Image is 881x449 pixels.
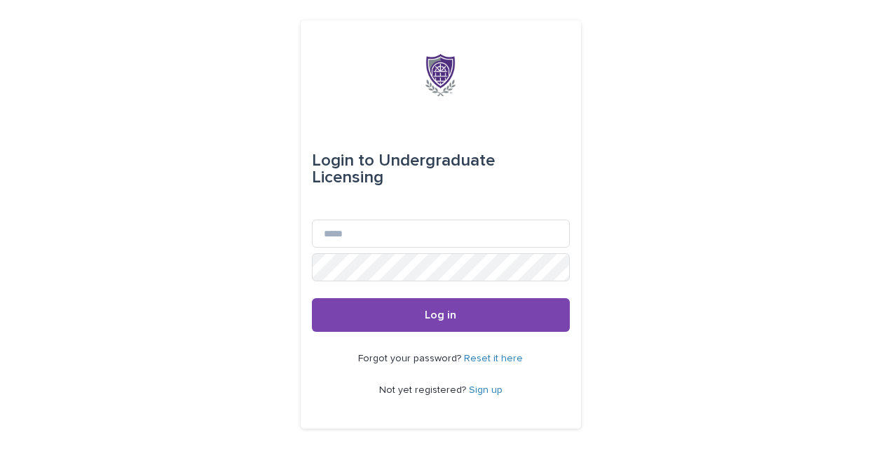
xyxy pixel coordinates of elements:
span: Login to [312,152,374,169]
a: Reset it here [464,354,523,363]
a: Sign up [469,385,503,395]
span: Not yet registered? [379,385,469,395]
div: Undergraduate Licensing [312,141,570,197]
span: Forgot your password? [358,354,464,363]
img: x6gApCqSSRW4kcS938hP [425,54,456,96]
span: Log in [425,309,456,321]
button: Log in [312,298,570,332]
